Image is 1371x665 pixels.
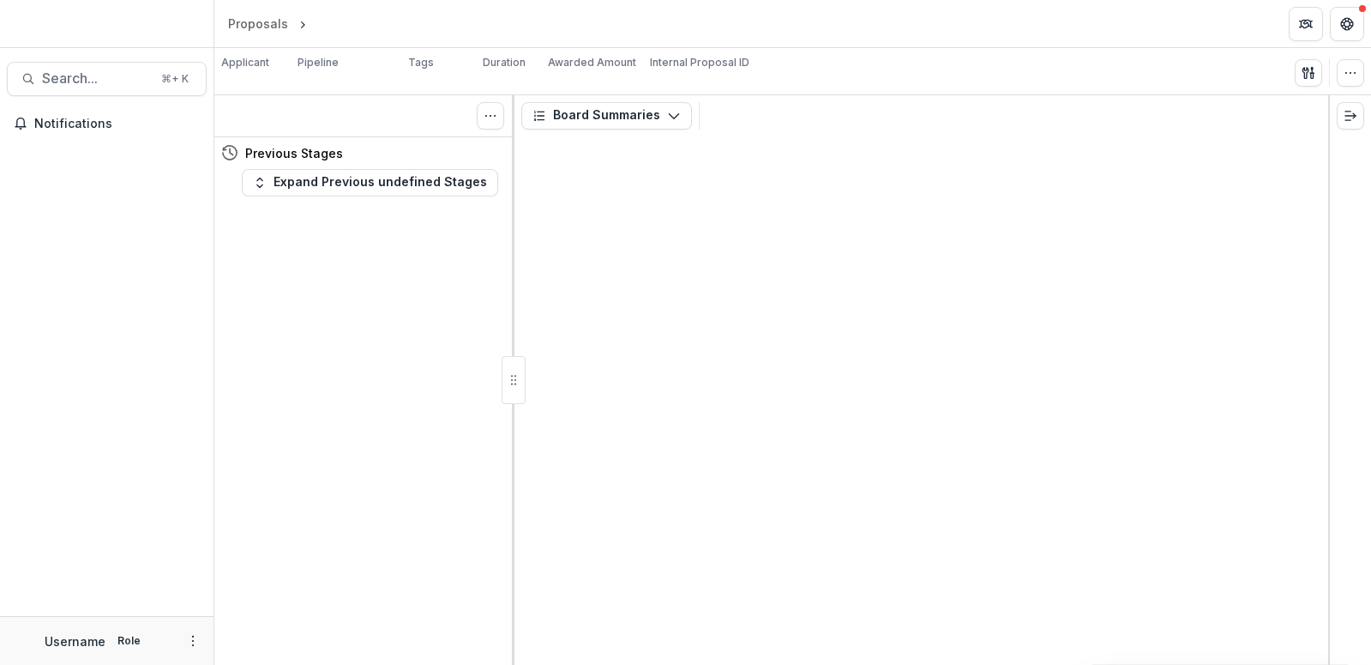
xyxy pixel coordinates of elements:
button: Partners [1289,7,1323,41]
button: Get Help [1330,7,1364,41]
button: Board Summaries [521,102,692,130]
p: Pipeline [298,55,339,70]
button: Toggle View Cancelled Tasks [477,102,504,130]
span: Search... [42,70,151,87]
h4: Previous Stages [245,144,343,162]
button: Search... [7,62,207,96]
div: ⌘ + K [158,70,192,88]
a: Proposals [221,11,295,36]
p: Role [112,633,146,649]
button: Expand right [1337,102,1364,130]
nav: breadcrumb [221,11,383,36]
p: Username [45,632,105,650]
span: Notifications [34,117,200,131]
button: More [183,631,203,651]
div: Proposals [228,15,288,33]
p: Duration [483,55,526,70]
button: Expand Previous undefined Stages [242,169,498,196]
p: Awarded Amount [548,55,636,70]
button: Notifications [7,110,207,137]
p: Internal Proposal ID [650,55,749,70]
p: Tags [408,55,434,70]
p: Applicant [221,55,269,70]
